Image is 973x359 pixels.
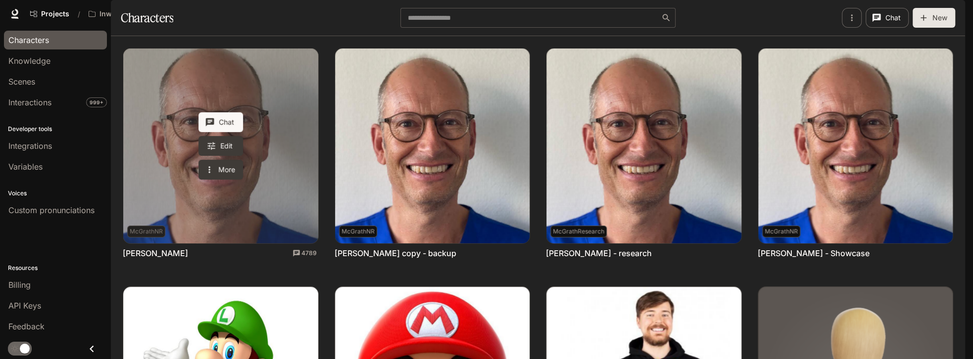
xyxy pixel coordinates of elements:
[335,248,456,259] a: [PERSON_NAME] copy - backup
[301,249,317,258] p: 4789
[758,248,870,259] a: [PERSON_NAME] - Showcase
[41,10,69,18] span: Projects
[198,136,243,156] a: Edit Dr. Patrick
[292,249,317,258] a: Total conversations
[335,48,530,243] img: Dr. Patrick copy - backup
[123,48,318,243] a: Dr. Patrick
[99,10,155,18] p: Inworld AI Demos
[758,48,953,243] img: Dr. Patrick - Showcase
[123,248,188,259] a: [PERSON_NAME]
[198,160,243,179] button: More actions
[198,112,243,132] button: Chat with Dr. Patrick
[26,4,74,24] a: Go to projects
[913,8,955,28] button: New
[84,4,170,24] button: Open workspace menu
[546,248,652,259] a: [PERSON_NAME] - research
[866,8,909,28] button: Chat
[121,8,173,28] h1: Characters
[74,9,84,19] div: /
[546,48,741,243] img: Dr. Patrick - research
